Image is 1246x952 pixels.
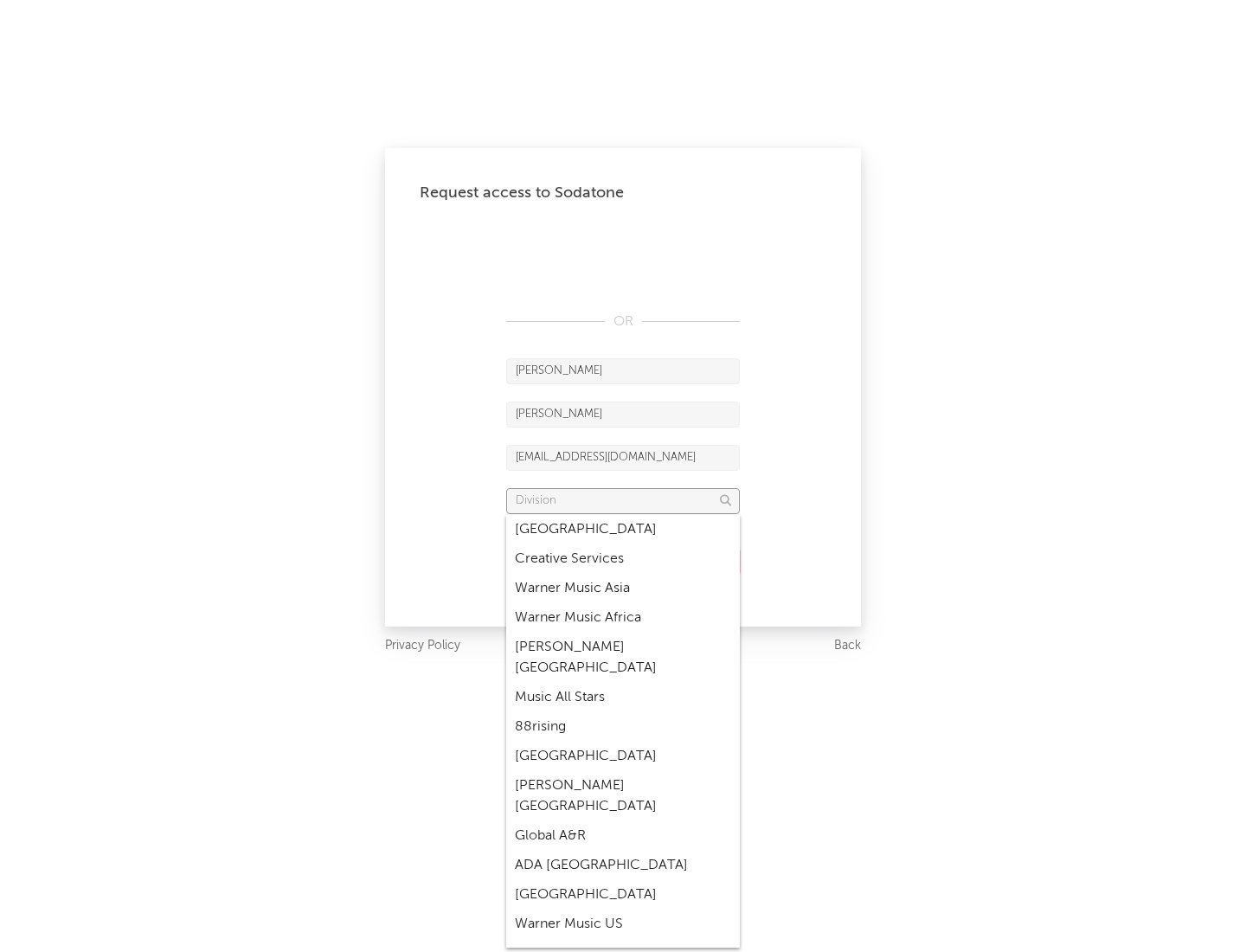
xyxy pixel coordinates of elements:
[506,603,740,633] div: Warner Music Africa
[506,358,740,384] input: First Name
[506,402,740,428] input: Last Name
[506,821,740,851] div: Global A&R
[385,635,460,657] a: Privacy Policy
[506,544,740,574] div: Creative Services
[506,312,740,332] div: OR
[506,445,740,471] input: Email
[506,742,740,771] div: [GEOGRAPHIC_DATA]
[506,851,740,880] div: ADA [GEOGRAPHIC_DATA]
[506,488,740,514] input: Division
[506,712,740,742] div: 88rising
[506,683,740,712] div: Music All Stars
[834,635,861,657] a: Back
[506,880,740,910] div: [GEOGRAPHIC_DATA]
[506,910,740,939] div: Warner Music US
[506,771,740,821] div: [PERSON_NAME] [GEOGRAPHIC_DATA]
[506,633,740,683] div: [PERSON_NAME] [GEOGRAPHIC_DATA]
[506,574,740,603] div: Warner Music Asia
[506,515,740,544] div: [GEOGRAPHIC_DATA]
[420,183,826,203] div: Request access to Sodatone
